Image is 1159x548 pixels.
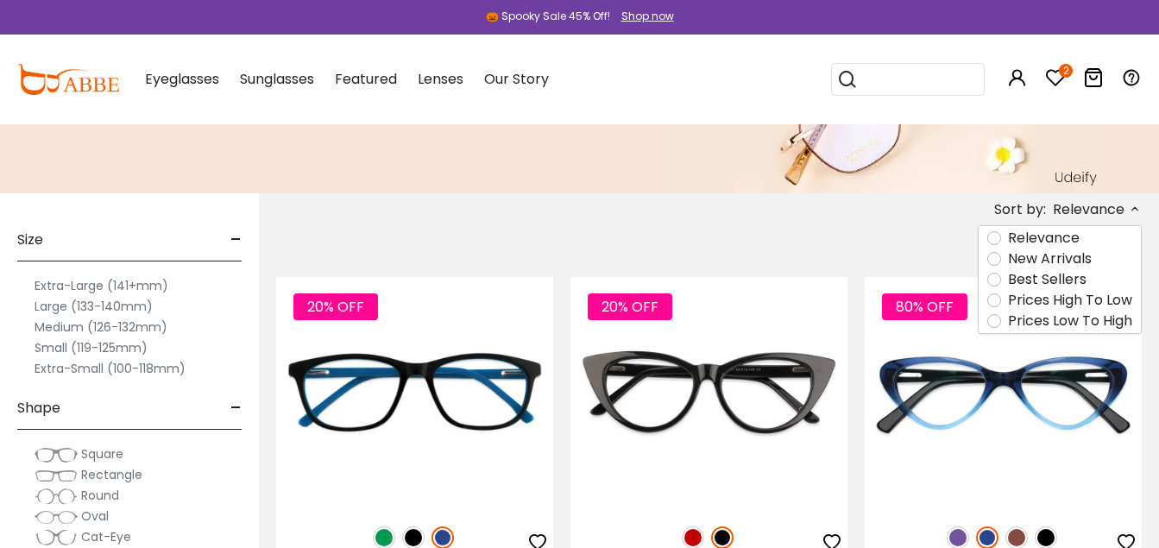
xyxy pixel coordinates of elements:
img: Blue Hannah - Acetate ,Universal Bridge Fit [865,277,1142,507]
img: Cat-Eye.png [35,529,78,546]
img: Rectangle.png [35,467,78,484]
label: Extra-Small (100-118mm) [35,358,186,379]
span: Relevance [1053,194,1124,225]
a: Shop now [613,9,674,23]
label: New Arrivals [1008,249,1092,269]
label: Extra-Large (141+mm) [35,275,168,296]
span: Featured [335,69,397,89]
span: Sunglasses [240,69,314,89]
label: Prices Low To High [1008,311,1132,331]
a: 2 [1045,71,1066,91]
span: - [230,387,242,429]
label: Relevance [1008,228,1080,249]
span: Rectangle [81,466,142,483]
span: Square [81,445,123,463]
img: abbeglasses.com [17,64,119,95]
span: - [230,219,242,261]
span: 20% OFF [588,293,672,320]
span: 20% OFF [293,293,378,320]
span: Lenses [418,69,463,89]
div: Shop now [621,9,674,24]
img: Black Nora - Acetate ,Universal Bridge Fit [570,277,847,507]
div: 🎃 Spooky Sale 45% Off! [486,9,610,24]
label: Best Sellers [1008,269,1087,290]
label: Large (133-140mm) [35,296,153,317]
span: Round [81,487,119,504]
label: Medium (126-132mm) [35,317,167,337]
span: Sort by: [994,199,1046,219]
span: Cat-Eye [81,528,131,545]
label: Small (119-125mm) [35,337,148,358]
span: Shape [17,387,60,429]
span: Size [17,219,43,261]
img: Square.png [35,446,78,463]
i: 2 [1059,64,1073,78]
img: Round.png [35,488,78,505]
span: 80% OFF [882,293,967,320]
img: Oval.png [35,508,78,526]
img: Blue Machovec - Acetate ,Universal Bridge Fit [276,277,553,507]
span: Eyeglasses [145,69,219,89]
span: Our Story [484,69,549,89]
span: Oval [81,507,109,525]
label: Prices High To Low [1008,290,1132,311]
